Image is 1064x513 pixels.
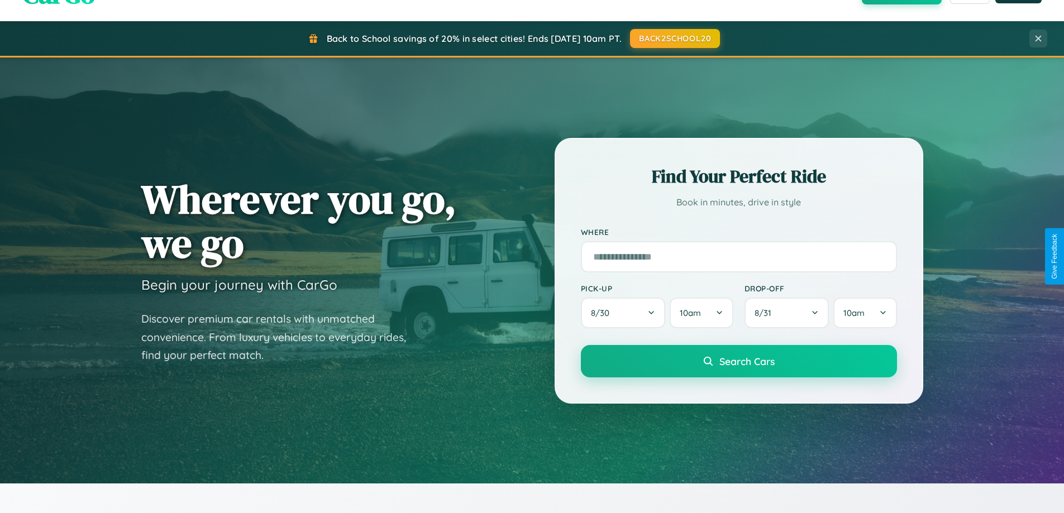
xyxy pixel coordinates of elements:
h1: Wherever you go, we go [141,177,456,265]
span: Search Cars [719,355,775,367]
h2: Find Your Perfect Ride [581,164,897,189]
h3: Begin your journey with CarGo [141,276,337,293]
button: 10am [670,298,733,328]
span: 10am [843,308,865,318]
span: Back to School savings of 20% in select cities! Ends [DATE] 10am PT. [327,33,622,44]
div: Give Feedback [1051,234,1058,279]
button: 8/31 [745,298,829,328]
label: Drop-off [745,284,897,293]
button: 8/30 [581,298,666,328]
label: Where [581,227,897,237]
button: 10am [833,298,896,328]
button: BACK2SCHOOL20 [630,29,720,48]
p: Discover premium car rentals with unmatched convenience. From luxury vehicles to everyday rides, ... [141,310,421,365]
span: 8 / 31 [755,308,777,318]
p: Book in minutes, drive in style [581,194,897,210]
span: 8 / 30 [591,308,615,318]
label: Pick-up [581,284,733,293]
span: 10am [680,308,701,318]
button: Search Cars [581,345,897,377]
